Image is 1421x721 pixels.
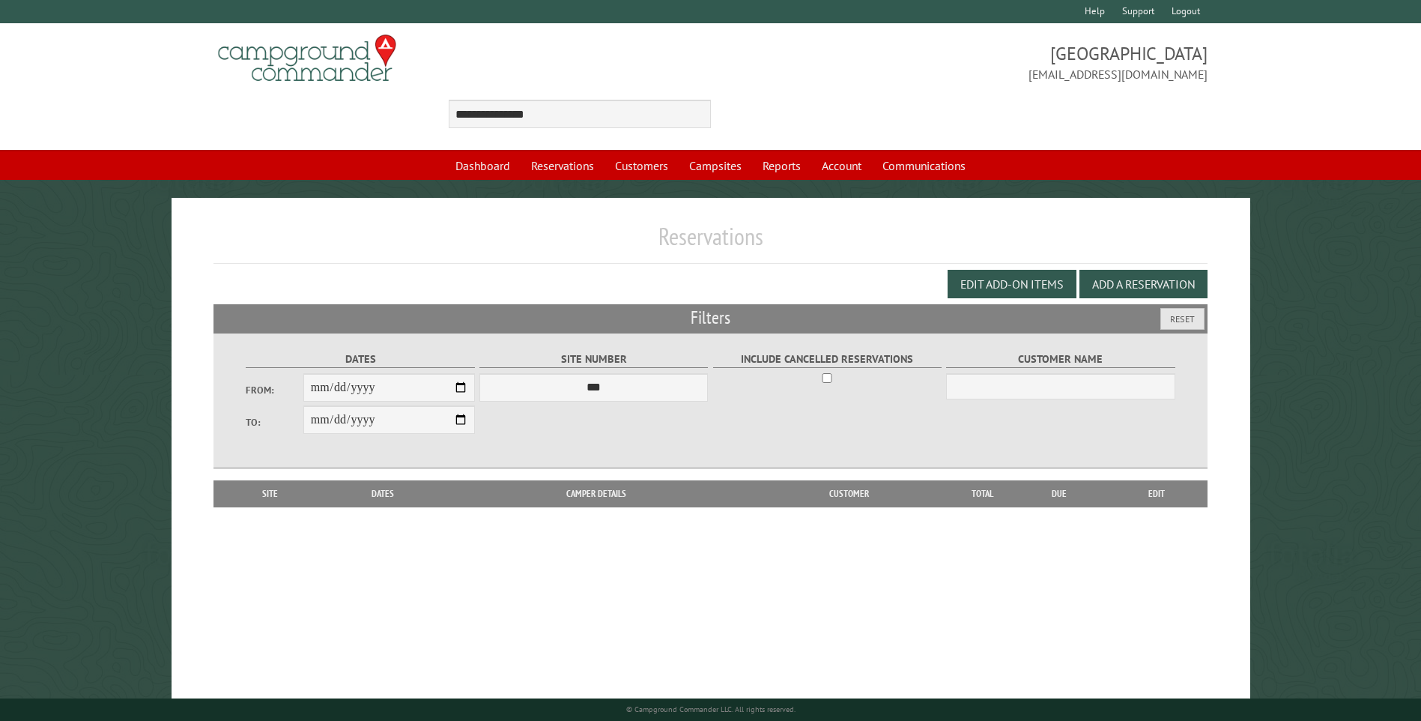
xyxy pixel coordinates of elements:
label: Dates [246,351,474,368]
th: Site [221,480,318,507]
a: Reports [754,151,810,180]
th: Edit [1106,480,1208,507]
label: Customer Name [946,351,1175,368]
th: Total [952,480,1012,507]
label: From: [246,383,303,397]
a: Customers [606,151,677,180]
label: To: [246,415,303,429]
small: © Campground Commander LLC. All rights reserved. [626,705,796,714]
label: Include Cancelled Reservations [713,351,942,368]
h1: Reservations [213,222,1207,263]
button: Add a Reservation [1079,270,1208,298]
button: Reset [1160,308,1205,330]
a: Communications [873,151,975,180]
label: Site Number [479,351,708,368]
th: Due [1012,480,1106,507]
a: Dashboard [446,151,519,180]
th: Camper Details [447,480,745,507]
button: Edit Add-on Items [948,270,1076,298]
a: Campsites [680,151,751,180]
img: Campground Commander [213,29,401,88]
h2: Filters [213,304,1207,333]
a: Account [813,151,870,180]
a: Reservations [522,151,603,180]
th: Dates [319,480,447,507]
span: [GEOGRAPHIC_DATA] [EMAIL_ADDRESS][DOMAIN_NAME] [711,41,1208,83]
th: Customer [745,480,952,507]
